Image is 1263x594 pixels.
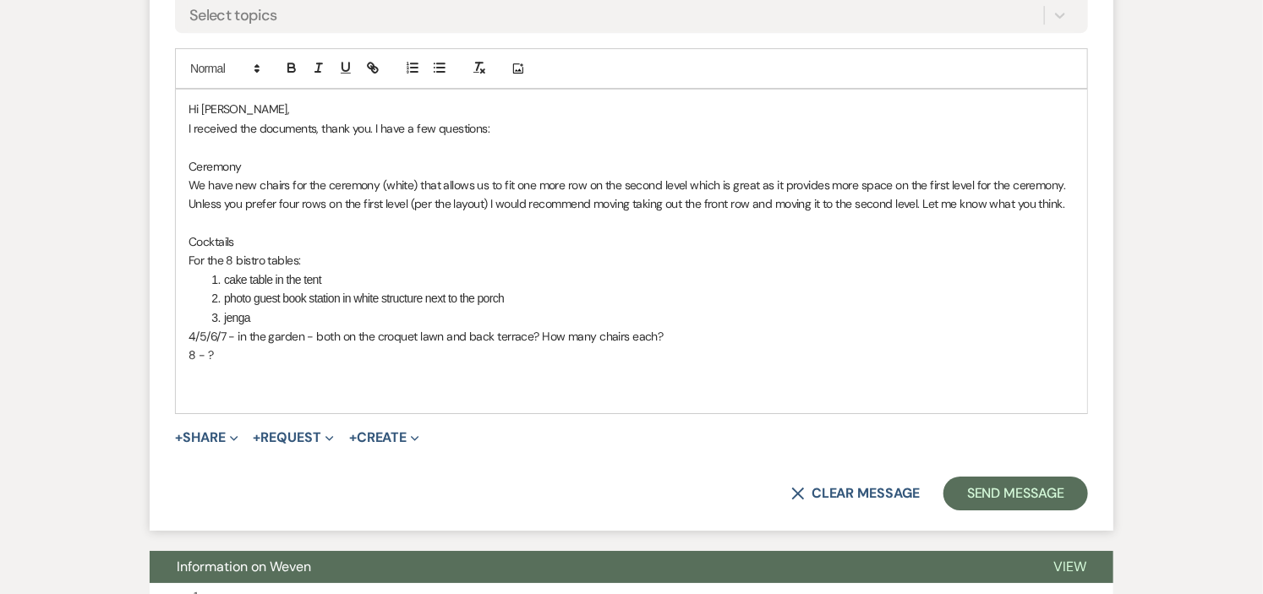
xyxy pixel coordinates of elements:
[177,558,311,575] span: Information on Weven
[943,477,1088,510] button: Send Message
[175,431,238,444] button: Share
[791,487,920,500] button: Clear message
[254,431,261,444] span: +
[189,100,1074,118] p: Hi [PERSON_NAME],
[189,251,1074,270] p: For the 8 bistro tables:
[189,157,1074,176] p: Ceremony
[1026,551,1113,583] button: View
[189,176,1074,194] p: We have new chairs for the ceremony (white) that allows us to fit one more row on the second leve...
[254,431,334,444] button: Request
[189,232,1074,251] p: Cocktails
[189,119,1074,138] p: I received the documents, thank you. I have a few questions:
[1053,558,1086,575] span: View
[175,431,183,444] span: +
[349,431,357,444] span: +
[206,270,1074,289] li: cake table in the tent
[206,308,1074,327] li: jenga
[189,346,1074,364] p: 8 - ?
[189,4,277,27] div: Select topics
[349,431,419,444] button: Create
[189,194,1074,213] p: Unless you prefer four rows on the first level (per the layout) I would recommend moving taking o...
[206,289,1074,308] li: photo guest book station in white structure next to the porch
[189,327,1074,346] p: 4/5/6/7 - in the garden - both on the croquet lawn and back terrace? How many chairs each?
[150,551,1026,583] button: Information on Weven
